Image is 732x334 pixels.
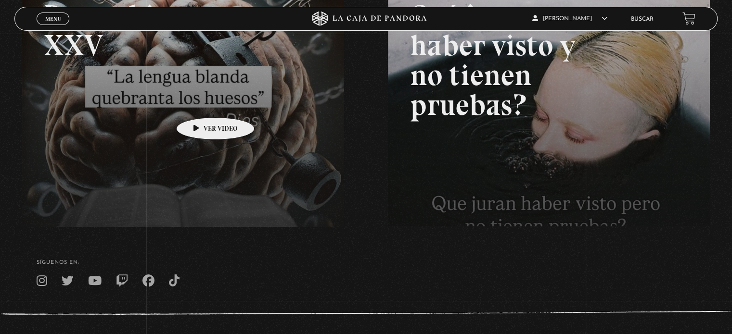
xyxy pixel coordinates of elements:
a: Buscar [631,16,654,22]
span: Cerrar [42,24,64,31]
a: View your shopping cart [682,12,695,25]
span: Menu [45,16,61,22]
h4: SÍguenos en: [37,260,695,265]
span: [PERSON_NAME] [532,16,607,22]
